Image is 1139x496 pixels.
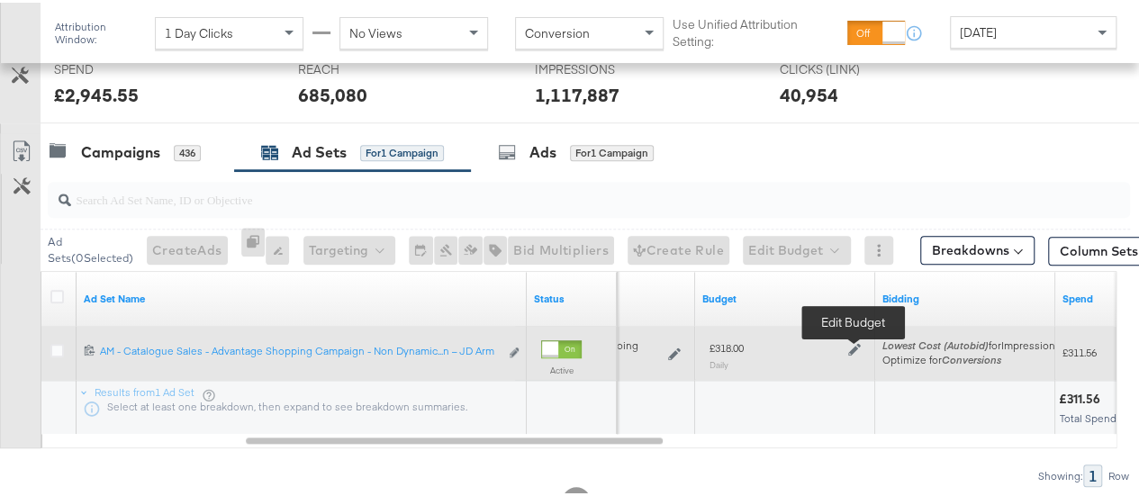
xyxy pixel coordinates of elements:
span: £311.56 [1062,343,1136,356]
div: £318.00 [710,338,744,353]
div: 0 [241,225,266,271]
span: No Views [349,23,402,39]
span: CLICKS (LINK) [779,59,914,76]
div: 685,080 [298,79,367,105]
div: 1 [1083,462,1102,484]
div: 436 [174,142,201,158]
span: SPEND [54,59,189,76]
a: Shows the current state of your Ad Set. [534,289,610,303]
div: £2,945.55 [54,79,139,105]
div: 1,117,887 [535,79,619,105]
a: AM - Catalogue Sales - Advantage Shopping Campaign - Non Dynamic...n – JD Arm [100,341,499,360]
span: [DATE] [960,22,997,38]
label: Use Unified Attribution Setting: [673,14,839,47]
button: Breakdowns [920,233,1035,262]
div: 40,954 [779,79,837,105]
div: Campaigns [81,140,160,160]
span: for Impressions [882,336,1061,349]
span: REACH [298,59,433,76]
div: Ads [529,140,556,160]
div: Ad Sets ( 0 Selected) [48,231,133,264]
sub: Daily [710,356,728,367]
em: Conversions [942,350,1001,364]
div: Ad Sets [292,140,347,160]
span: IMPRESSIONS [535,59,670,76]
span: Conversion [525,23,590,39]
em: Lowest Cost (Autobid) [882,336,989,349]
div: for 1 Campaign [360,142,444,158]
div: Showing: [1037,467,1083,480]
div: for 1 Campaign [570,142,654,158]
span: Total Spend [1060,409,1116,422]
div: AM - Catalogue Sales - Advantage Shopping Campaign - Non Dynamic...n – JD Arm [100,341,499,356]
a: Shows the current budget of Ad Set. [702,289,868,303]
div: Attribution Window: [54,18,146,43]
a: Shows your bid and optimisation settings for this Ad Set. [882,289,1048,303]
span: 1 Day Clicks [165,23,233,39]
a: Your Ad Set name. [84,289,520,303]
input: Search Ad Set Name, ID or Objective [71,172,1035,207]
div: Row [1107,467,1130,480]
div: Optimize for [882,350,1061,365]
label: Active [541,362,582,374]
div: £311.56 [1059,388,1106,405]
